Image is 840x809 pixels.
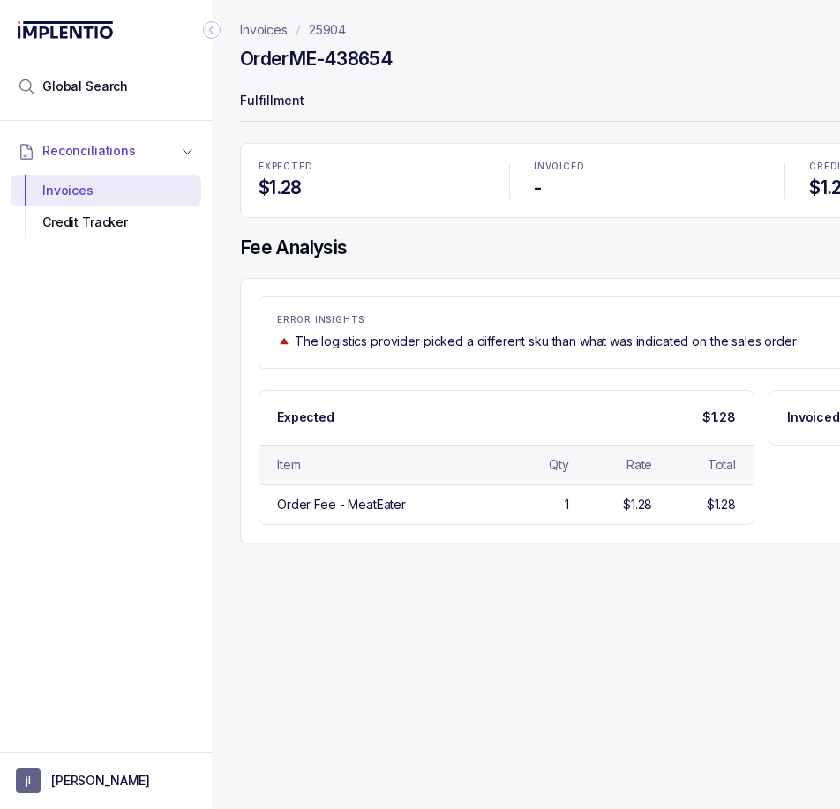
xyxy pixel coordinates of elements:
[702,408,736,426] p: $1.28
[25,206,187,238] div: Credit Tracker
[51,772,150,790] p: [PERSON_NAME]
[201,19,222,41] div: Collapse Icon
[277,334,291,348] img: trend image
[240,21,346,39] nav: breadcrumb
[626,456,652,474] div: Rate
[787,408,840,426] p: Invoiced
[295,333,797,350] p: The logistics provider picked a different sku than what was indicated on the sales order
[623,496,652,513] div: $1.28
[277,408,334,426] p: Expected
[16,768,196,793] button: User initials[PERSON_NAME]
[277,456,300,474] div: Item
[259,161,484,172] p: EXPECTED
[549,456,569,474] div: Qty
[534,176,760,200] h4: -
[42,142,136,160] span: Reconciliations
[708,456,736,474] div: Total
[240,21,288,39] a: Invoices
[11,131,201,170] button: Reconciliations
[11,171,201,243] div: Reconciliations
[534,161,760,172] p: INVOICED
[259,176,484,200] h4: $1.28
[565,496,569,513] div: 1
[25,175,187,206] div: Invoices
[707,496,736,513] div: $1.28
[16,768,41,793] span: User initials
[277,496,406,513] div: Order Fee - MeatEater
[240,47,393,71] h4: Order ME-438654
[42,78,128,95] span: Global Search
[309,21,346,39] a: 25904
